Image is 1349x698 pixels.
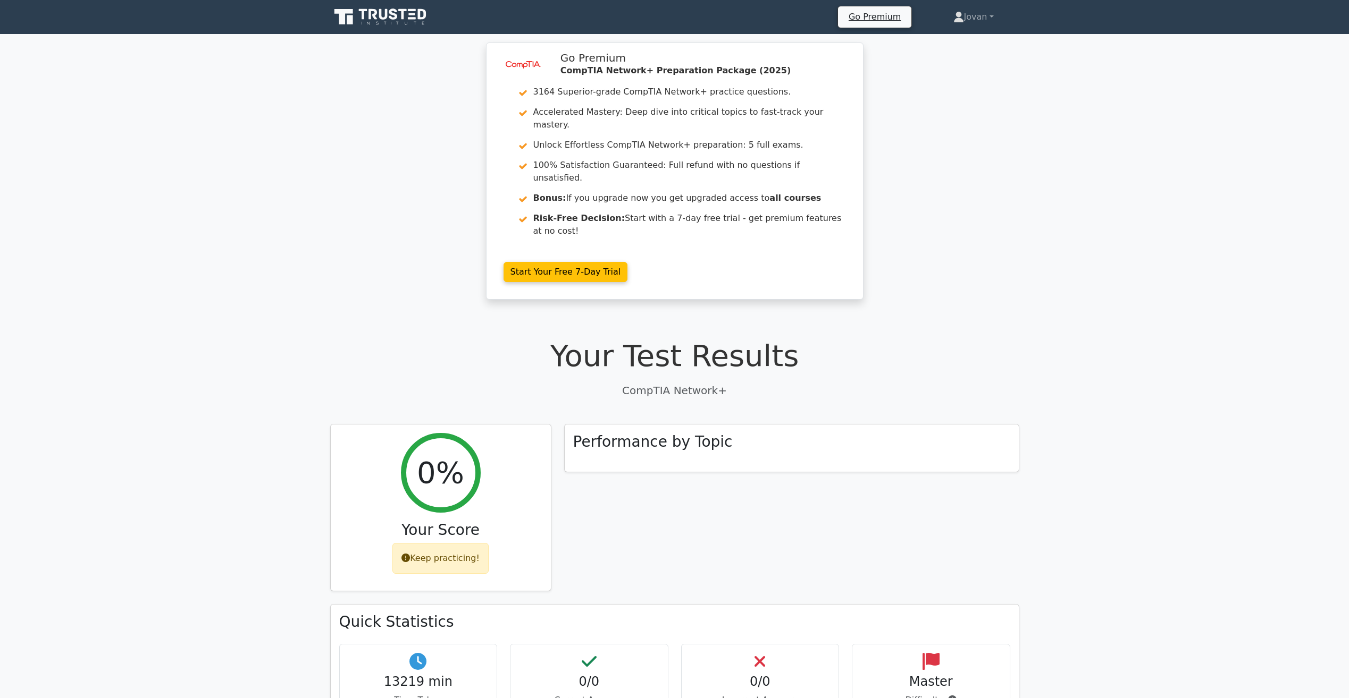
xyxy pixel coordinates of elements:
h3: Quick Statistics [339,613,1010,631]
p: CompTIA Network+ [330,382,1019,398]
a: Start Your Free 7-Day Trial [504,262,628,282]
h4: 0/0 [690,674,831,690]
a: Go Premium [842,10,907,24]
h3: Performance by Topic [573,433,733,451]
h4: Master [861,674,1001,690]
a: Jovan [928,6,1019,28]
h3: Your Score [339,521,542,539]
h4: 0/0 [519,674,659,690]
h4: 13219 min [348,674,489,690]
h1: Your Test Results [330,338,1019,373]
div: Keep practicing! [392,543,489,574]
h2: 0% [417,455,464,490]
